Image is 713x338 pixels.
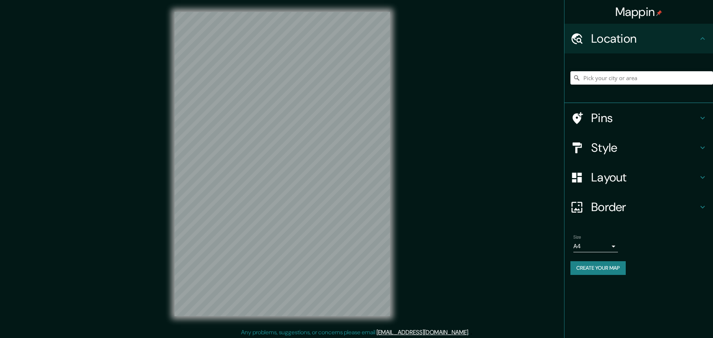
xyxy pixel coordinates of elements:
[377,328,468,336] a: [EMAIL_ADDRESS][DOMAIN_NAME]
[471,328,472,337] div: .
[656,10,662,16] img: pin-icon.png
[564,103,713,133] div: Pins
[570,71,713,85] input: Pick your city or area
[469,328,471,337] div: .
[570,261,626,275] button: Create your map
[564,24,713,53] div: Location
[573,240,618,252] div: A4
[241,328,469,337] p: Any problems, suggestions, or concerns please email .
[615,4,662,19] h4: Mappin
[591,140,698,155] h4: Style
[564,133,713,163] div: Style
[564,163,713,192] div: Layout
[175,12,390,316] canvas: Map
[591,31,698,46] h4: Location
[591,170,698,185] h4: Layout
[591,200,698,214] h4: Border
[591,111,698,125] h4: Pins
[573,234,581,240] label: Size
[564,192,713,222] div: Border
